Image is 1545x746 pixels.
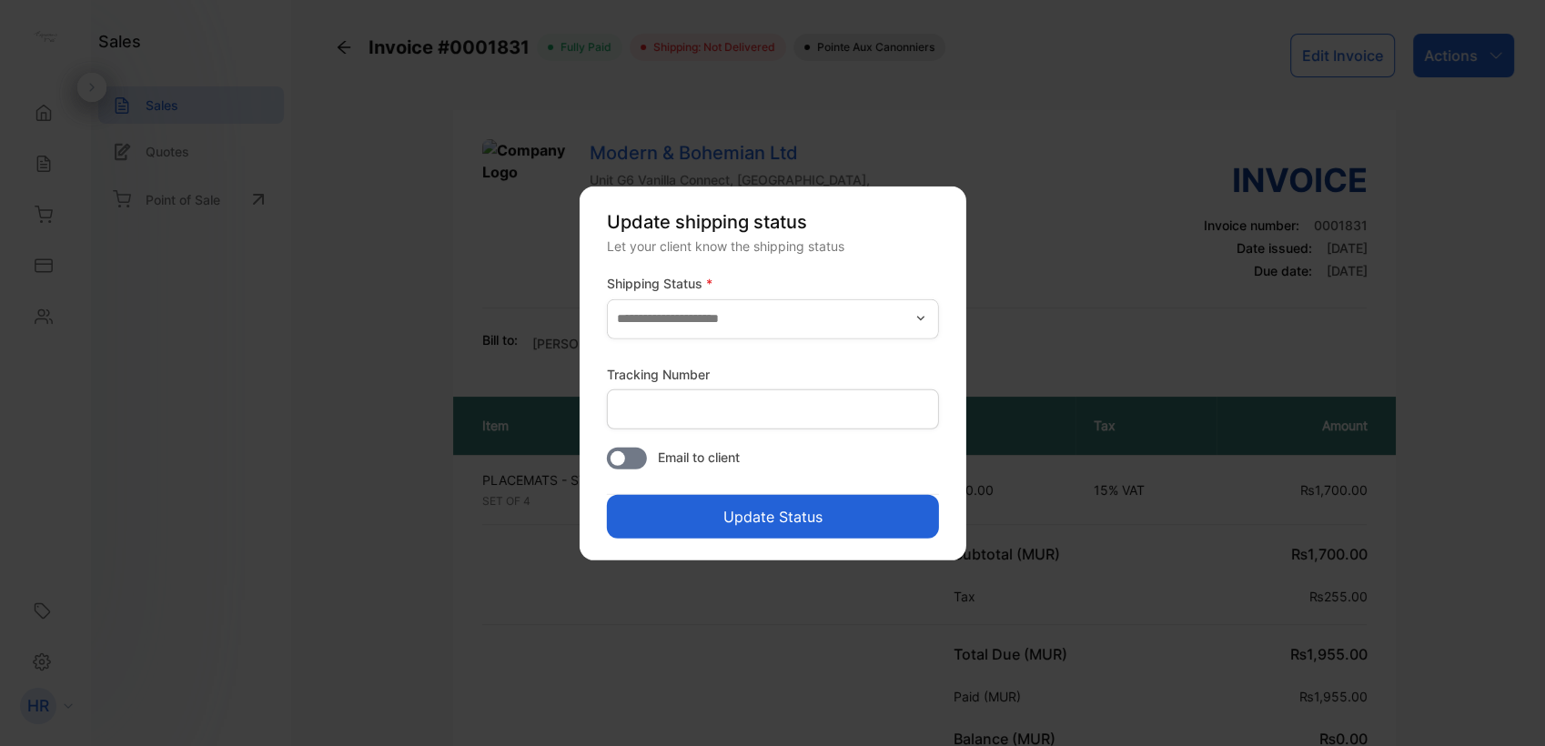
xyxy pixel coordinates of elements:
[607,274,939,293] label: Shipping Status
[607,494,939,538] button: Update Status
[607,208,939,236] p: Update shipping status
[658,447,740,466] span: Email to client
[607,237,939,256] div: Let your client know the shipping status
[607,364,710,383] label: Tracking Number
